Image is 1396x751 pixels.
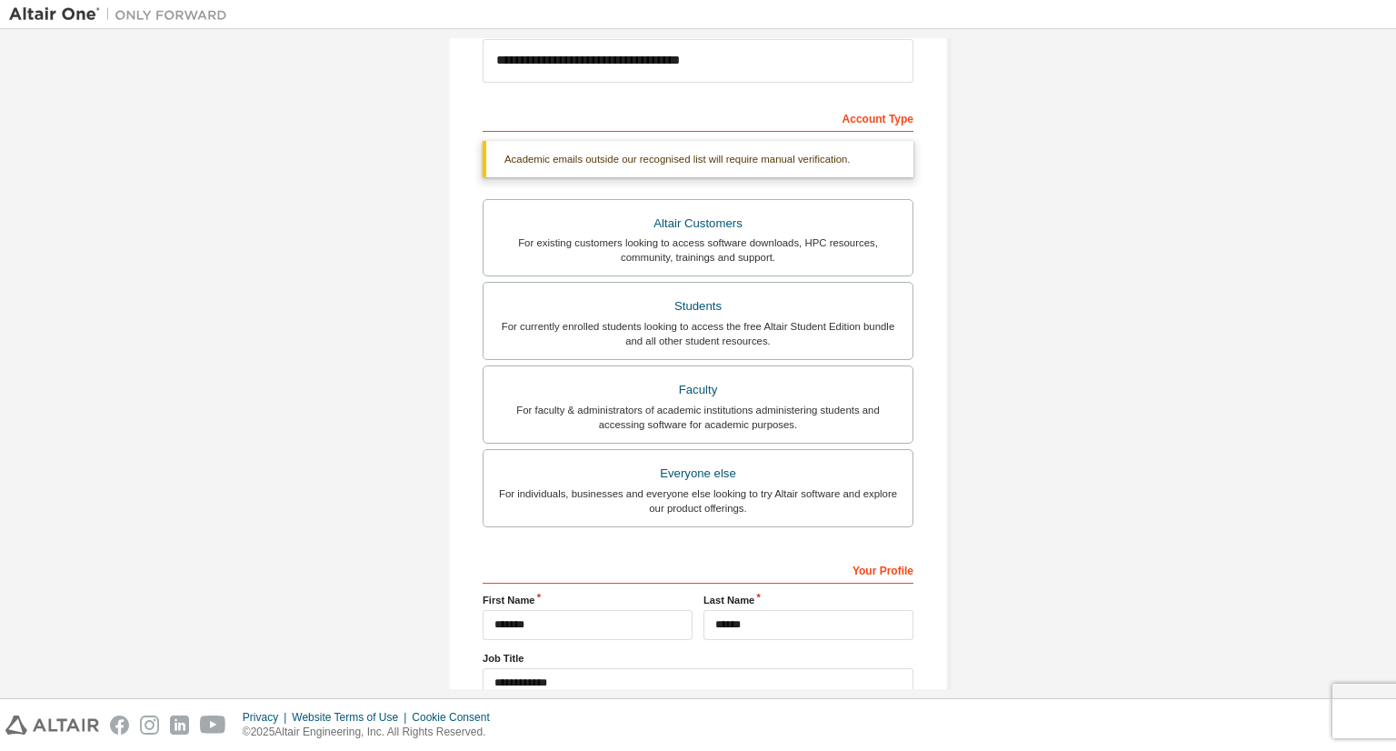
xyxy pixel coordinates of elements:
label: First Name [483,593,693,607]
p: © 2025 Altair Engineering, Inc. All Rights Reserved. [243,725,501,740]
img: facebook.svg [110,716,129,735]
label: Last Name [703,593,913,607]
img: linkedin.svg [170,716,189,735]
div: Account Type [483,103,913,132]
img: instagram.svg [140,716,159,735]
div: For currently enrolled students looking to access the free Altair Student Edition bundle and all ... [494,319,902,348]
div: Privacy [243,710,292,725]
div: Altair Customers [494,211,902,236]
img: Altair One [9,5,236,24]
div: Cookie Consent [412,710,500,725]
div: Everyone else [494,461,902,486]
div: Academic emails outside our recognised list will require manual verification. [483,141,913,177]
div: For faculty & administrators of academic institutions administering students and accessing softwa... [494,403,902,432]
div: Students [494,294,902,319]
label: Job Title [483,651,913,666]
div: Faculty [494,377,902,403]
div: Your Profile [483,555,913,584]
div: Website Terms of Use [292,710,412,725]
img: youtube.svg [200,716,226,735]
div: For existing customers looking to access software downloads, HPC resources, community, trainings ... [494,235,902,265]
img: altair_logo.svg [5,716,99,735]
div: For individuals, businesses and everyone else looking to try Altair software and explore our prod... [494,486,902,516]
